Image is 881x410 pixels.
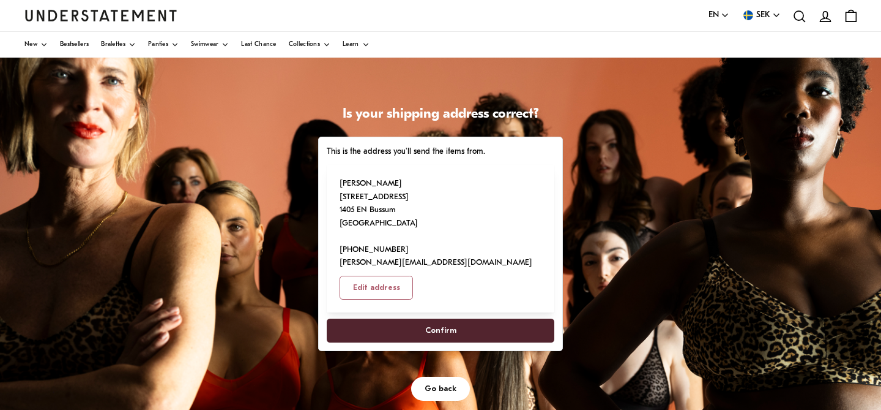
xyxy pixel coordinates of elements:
a: Understatement Homepage [24,10,177,21]
h1: Is your shipping address correct? [318,106,563,124]
a: Panties [148,32,179,58]
span: SEK [756,9,770,22]
span: Collections [289,42,320,48]
button: SEK [742,9,781,22]
p: [PERSON_NAME] [STREET_ADDRESS] 1405 EN Bussum [GEOGRAPHIC_DATA] [PHONE_NUMBER] [PERSON_NAME][EMAI... [340,177,532,269]
a: Last Chance [241,32,276,58]
span: Edit address [353,276,400,299]
span: Learn [343,42,359,48]
a: New [24,32,48,58]
span: Confirm [425,319,456,342]
span: Swimwear [191,42,218,48]
button: Confirm [327,319,554,343]
button: EN [708,9,729,22]
a: Swimwear [191,32,229,58]
span: Panties [148,42,168,48]
span: Last Chance [241,42,276,48]
a: Learn [343,32,370,58]
span: Bestsellers [60,42,89,48]
span: Go back [425,378,456,400]
button: Go back [411,377,470,401]
a: Collections [289,32,330,58]
p: This is the address you'll send the items from. [327,145,554,158]
span: Bralettes [101,42,125,48]
span: EN [708,9,719,22]
button: Edit address [340,276,414,300]
a: Bestsellers [60,32,89,58]
span: New [24,42,37,48]
a: Bralettes [101,32,136,58]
